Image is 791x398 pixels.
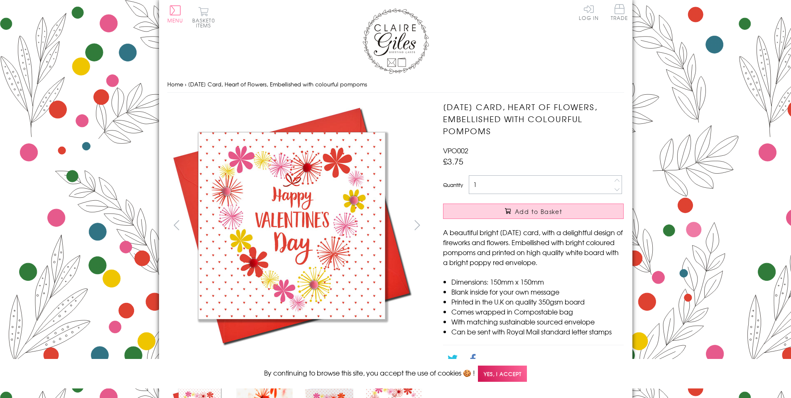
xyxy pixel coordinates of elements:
span: › [185,80,186,88]
span: VPO002 [443,145,468,155]
button: Menu [167,5,184,23]
button: Add to Basket [443,204,624,219]
span: [DATE] Card, Heart of Flowers, Embellished with colourful pompoms [188,80,367,88]
p: A beautiful bright [DATE] card, with a delightful design of fireworks and flowers. Embellished wi... [443,227,624,267]
span: Menu [167,17,184,24]
nav: breadcrumbs [167,76,624,93]
button: next [408,216,426,234]
a: Home [167,80,183,88]
button: prev [167,216,186,234]
span: Trade [611,4,628,20]
li: Printed in the U.K on quality 350gsm board [451,297,624,307]
a: Trade [611,4,628,22]
span: £3.75 [443,155,463,167]
li: Dimensions: 150mm x 150mm [451,277,624,287]
span: 0 items [196,17,215,29]
img: Claire Giles Greetings Cards [362,8,429,74]
li: Comes wrapped in Compostable bag [451,307,624,317]
span: Add to Basket [515,207,562,216]
img: Valentine's Day Card, Heart of Flowers, Embellished with colourful pompoms [426,101,676,350]
li: With matching sustainable sourced envelope [451,317,624,327]
button: Basket0 items [192,7,215,28]
img: Valentine's Day Card, Heart of Flowers, Embellished with colourful pompoms [167,101,416,350]
span: Yes, I accept [478,366,527,382]
li: Blank inside for your own message [451,287,624,297]
label: Quantity [443,181,463,189]
li: Can be sent with Royal Mail standard letter stamps [451,327,624,337]
a: Log In [579,4,599,20]
h1: [DATE] Card, Heart of Flowers, Embellished with colourful pompoms [443,101,624,137]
